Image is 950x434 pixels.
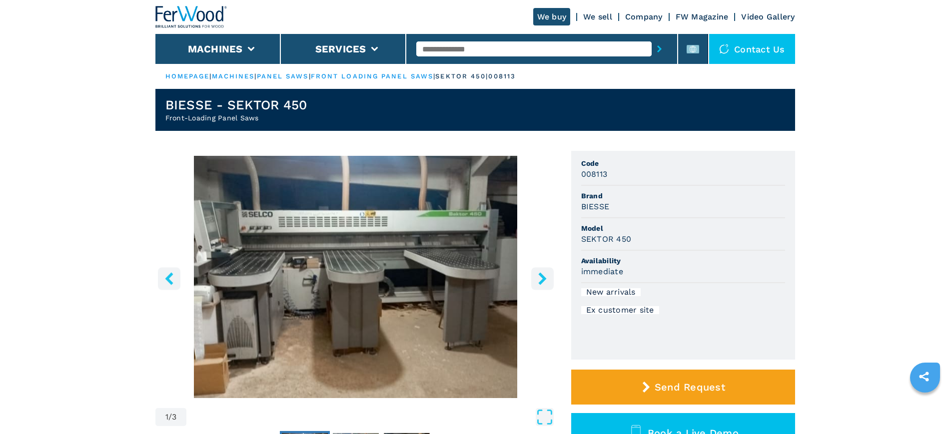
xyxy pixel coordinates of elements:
div: New arrivals [581,288,641,296]
span: Brand [581,191,785,201]
button: left-button [158,267,180,290]
button: Services [315,43,366,55]
span: | [433,72,435,80]
div: Go to Slide 1 [155,156,556,398]
a: panel saws [257,72,309,80]
button: right-button [531,267,554,290]
span: Model [581,223,785,233]
p: sektor 450 | [435,72,488,81]
span: Code [581,158,785,168]
span: | [209,72,211,80]
button: Machines [188,43,243,55]
span: Availability [581,256,785,266]
a: Video Gallery [741,12,795,21]
span: | [254,72,256,80]
a: Company [625,12,663,21]
span: 1 [165,413,168,421]
h3: BIESSE [581,201,610,212]
a: FW Magazine [676,12,729,21]
button: Send Request [571,370,795,405]
h3: SEKTOR 450 [581,233,632,245]
span: 3 [172,413,176,421]
h2: Front-Loading Panel Saws [165,113,307,123]
a: machines [212,72,255,80]
button: Open Fullscreen [189,408,553,426]
img: Front-Loading Panel Saws BIESSE SEKTOR 450 [155,156,556,398]
span: | [309,72,311,80]
span: / [168,413,172,421]
img: Ferwood [155,6,227,28]
div: Ex customer site [581,306,659,314]
button: submit-button [652,37,667,60]
span: Send Request [655,381,725,393]
h1: BIESSE - SEKTOR 450 [165,97,307,113]
img: Contact us [719,44,729,54]
a: front loading panel saws [311,72,433,80]
h3: 008113 [581,168,608,180]
a: We sell [583,12,612,21]
p: 008113 [488,72,516,81]
a: We buy [533,8,571,25]
h3: immediate [581,266,623,277]
a: HOMEPAGE [165,72,210,80]
a: sharethis [912,364,937,389]
div: Contact us [709,34,795,64]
